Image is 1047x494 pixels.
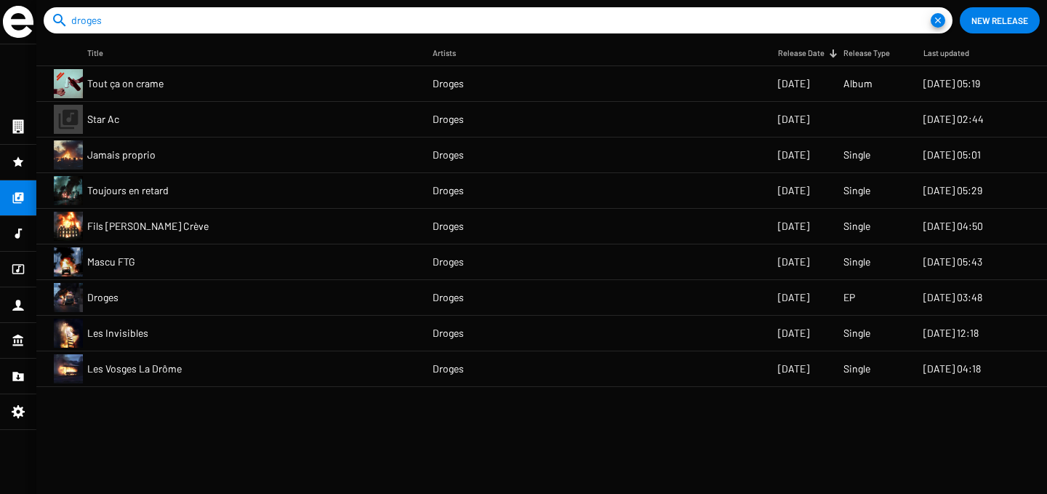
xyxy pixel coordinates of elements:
[923,290,982,305] span: [DATE] 03:48
[433,362,464,376] span: Droges
[843,362,870,376] span: Single
[778,362,809,376] span: [DATE]
[778,46,825,60] div: Release Date
[87,148,156,162] span: Jamais proprio
[433,46,469,60] div: Artists
[87,290,119,305] span: Droges
[778,326,809,340] span: [DATE]
[3,6,33,38] img: grand-sigle.svg
[778,148,809,162] span: [DATE]
[778,112,809,127] span: [DATE]
[54,319,83,348] img: LES-INVISIBLES-Charles-Bedel.jpg
[778,290,809,305] span: [DATE]
[87,362,182,376] span: Les Vosges La Drôme
[843,183,870,198] span: Single
[843,219,870,234] span: Single
[778,46,838,60] div: Release Date
[923,219,983,234] span: [DATE] 04:50
[843,76,872,91] span: Album
[54,283,83,312] img: 1.jpg
[843,46,890,60] div: Release Type
[843,326,870,340] span: Single
[843,148,870,162] span: Single
[87,183,169,198] span: Toujours en retard
[433,148,464,162] span: Droges
[923,362,981,376] span: [DATE] 04:18
[931,13,945,28] mat-icon: close
[778,255,809,269] span: [DATE]
[87,76,164,91] span: Tout ça on crame
[778,219,809,234] span: [DATE]
[923,112,984,127] span: [DATE] 02:44
[778,183,809,198] span: [DATE]
[433,46,456,60] div: Artists
[960,7,1040,33] button: New Release
[87,46,116,60] div: Title
[923,326,979,340] span: [DATE] 12:18
[843,290,855,305] span: EP
[54,140,83,170] img: Jamais-Proprio-V2.png
[87,112,119,127] span: Star Ac
[87,255,135,269] span: Mascu FTG
[87,219,209,234] span: Fils [PERSON_NAME] Crève
[54,247,83,276] img: MASCU.jpg
[923,76,980,91] span: [DATE] 05:19
[923,183,982,198] span: [DATE] 05:29
[923,46,969,60] div: Last updated
[433,290,464,305] span: Droges
[923,255,982,269] span: [DATE] 05:43
[778,76,809,91] span: [DATE]
[433,255,464,269] span: Droges
[54,354,83,383] img: LES-VOSGES-LA-DROME.jpg
[51,12,68,29] mat-icon: search
[433,112,464,127] span: Droges
[54,176,83,205] img: Tjr_en_retard_Louis-%281%29-%281%29.jpg
[843,46,903,60] div: Release Type
[433,76,464,91] span: Droges
[971,7,1028,33] span: New Release
[931,13,945,28] button: Clear
[843,255,870,269] span: Single
[433,183,464,198] span: Droges
[87,46,103,60] div: Title
[433,219,464,234] span: Droges
[87,326,148,340] span: Les Invisibles
[433,326,464,340] span: Droges
[71,7,931,33] input: Search Releases...
[923,46,982,60] div: Last updated
[54,212,83,241] img: FDBC-edit.jpg
[923,148,981,162] span: [DATE] 05:01
[54,69,83,98] img: tout-ca-on-crame.png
